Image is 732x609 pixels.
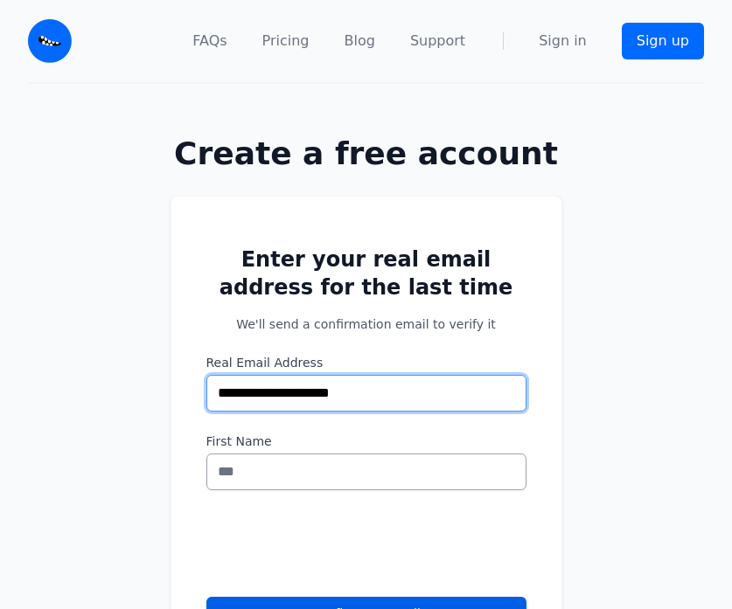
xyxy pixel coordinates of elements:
label: First Name [206,433,526,450]
iframe: reCAPTCHA [206,511,472,579]
a: FAQs [192,31,227,52]
a: Blog [345,31,375,52]
a: Sign in [539,31,587,52]
a: Support [410,31,465,52]
label: Real Email Address [206,354,526,371]
a: Pricing [262,31,310,52]
h2: Enter your real email address for the last time [206,246,526,301]
p: We'll send a confirmation email to verify it [206,315,526,333]
h1: Create a free account [115,140,618,168]
a: Sign up [622,23,704,59]
img: Email Monster [28,19,72,63]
